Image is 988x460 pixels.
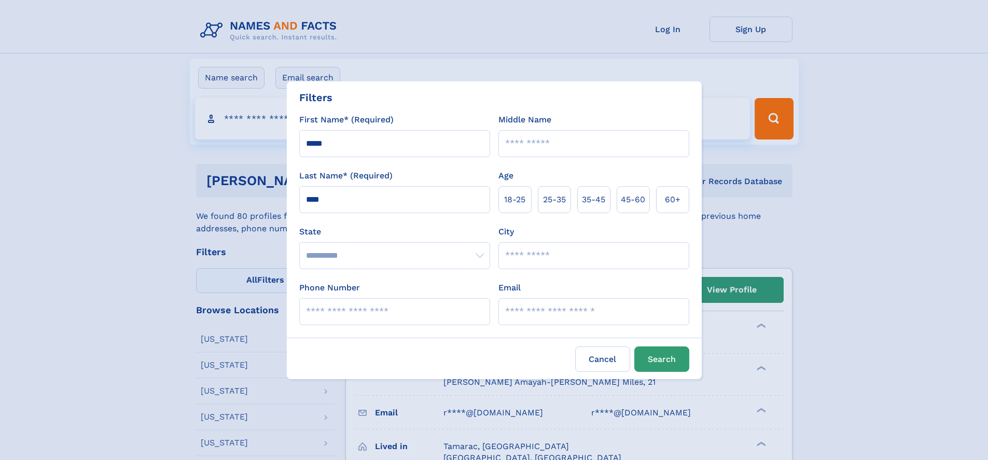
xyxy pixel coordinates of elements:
label: State [299,226,490,238]
label: Cancel [575,346,630,372]
button: Search [634,346,689,372]
label: Phone Number [299,282,360,294]
span: 60+ [665,193,680,206]
label: Last Name* (Required) [299,170,393,182]
label: City [498,226,514,238]
span: 45‑60 [621,193,645,206]
div: Filters [299,90,332,105]
span: 35‑45 [582,193,605,206]
span: 25‑35 [543,193,566,206]
span: 18‑25 [504,193,525,206]
label: Middle Name [498,114,551,126]
label: Email [498,282,521,294]
label: Age [498,170,513,182]
label: First Name* (Required) [299,114,394,126]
